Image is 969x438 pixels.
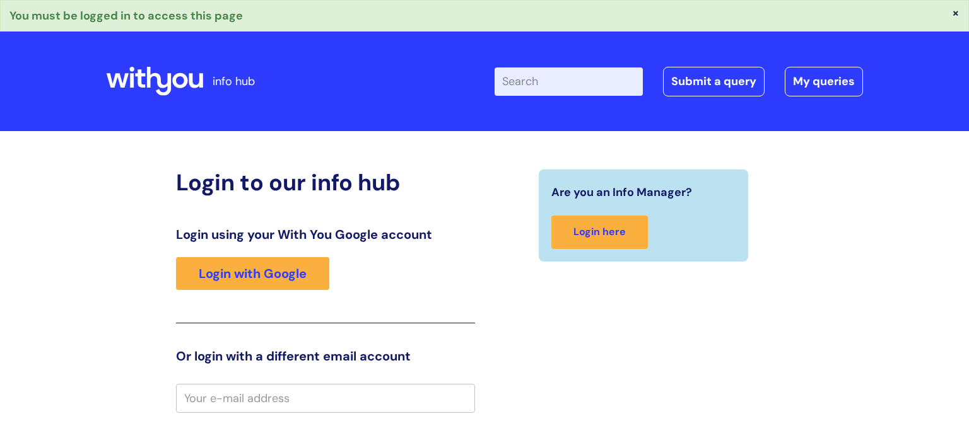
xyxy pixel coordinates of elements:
a: Login here [551,216,648,249]
h2: Login to our info hub [176,169,475,196]
span: Are you an Info Manager? [551,182,692,202]
a: Login with Google [176,257,329,290]
input: Search [495,67,643,95]
h3: Or login with a different email account [176,349,475,364]
input: Your e-mail address [176,384,475,413]
a: Submit a query [663,67,765,96]
a: My queries [785,67,863,96]
h3: Login using your With You Google account [176,227,475,242]
button: × [952,7,960,18]
p: info hub [213,71,255,91]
